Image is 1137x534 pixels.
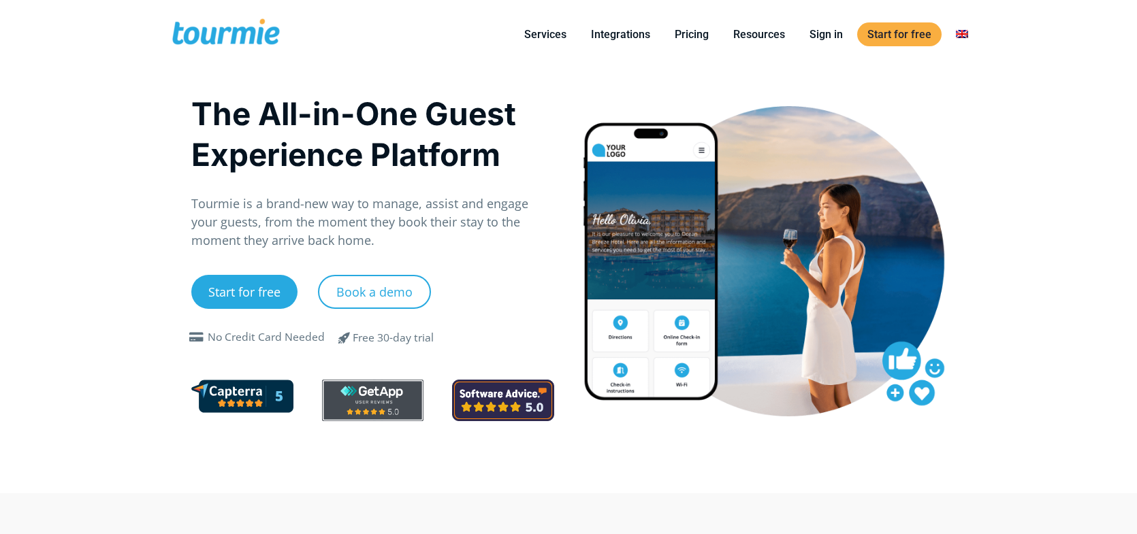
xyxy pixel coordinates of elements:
a: Start for free [857,22,942,46]
p: Tourmie is a brand-new way to manage, assist and engage your guests, from the moment they book th... [191,195,554,250]
a: Start for free [191,275,298,309]
span:  [186,332,208,343]
a: Services [514,26,577,43]
h1: The All-in-One Guest Experience Platform [191,93,554,175]
div: No Credit Card Needed [208,329,325,346]
a: Sign in [799,26,853,43]
a: Book a demo [318,275,431,309]
a: Integrations [581,26,660,43]
span:  [328,329,361,346]
div: Free 30-day trial [353,330,434,346]
a: Pricing [664,26,719,43]
a: Resources [723,26,795,43]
